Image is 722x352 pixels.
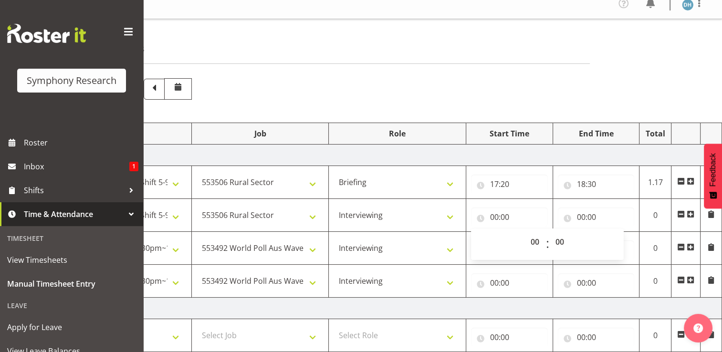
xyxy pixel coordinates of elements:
td: 1.17 [639,166,671,199]
div: Leave [2,296,141,315]
span: Time & Attendance [24,207,124,221]
div: Total [644,128,666,139]
span: Apply for Leave [7,320,136,334]
input: Click to select... [558,328,635,347]
span: View Timesheets [7,253,136,267]
div: Symphony Research [27,73,116,88]
div: Role [334,128,461,139]
input: Click to select... [471,175,548,194]
td: [DATE] [54,298,722,319]
span: : [546,232,549,256]
div: Timesheet [2,228,141,248]
input: Click to select... [558,273,635,292]
span: Manual Timesheet Entry [7,277,136,291]
a: View Timesheets [2,248,141,272]
input: Click to select... [471,273,548,292]
span: Shifts [24,183,124,197]
span: Feedback [709,153,717,186]
a: Manual Timesheet Entry [2,272,141,296]
td: 0 [639,232,671,265]
a: Apply for Leave [2,315,141,339]
div: Job [197,128,324,139]
td: 0 [639,199,671,232]
span: 1 [129,162,138,171]
img: Rosterit website logo [7,24,86,43]
span: Roster [24,135,138,150]
button: Feedback - Show survey [704,144,722,208]
img: help-xxl-2.png [693,323,703,333]
div: Start Time [471,128,548,139]
td: 0 [639,319,671,352]
span: Inbox [24,159,129,174]
input: Click to select... [558,175,635,194]
input: Click to select... [558,207,635,227]
input: Click to select... [471,207,548,227]
td: 0 [639,265,671,298]
input: Click to select... [471,328,548,347]
div: End Time [558,128,635,139]
td: [DATE] [54,145,722,166]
